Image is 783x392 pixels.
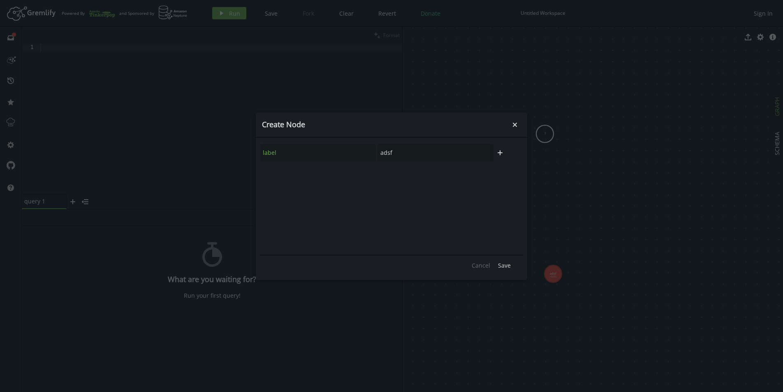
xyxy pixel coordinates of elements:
h4: Create Node [262,120,509,129]
span: Save [498,261,511,269]
span: Cancel [472,261,490,269]
button: Close [509,119,521,131]
button: Save [494,259,515,272]
input: Property Value [378,144,493,161]
button: Cancel [468,259,494,272]
input: Property Name [260,144,376,161]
